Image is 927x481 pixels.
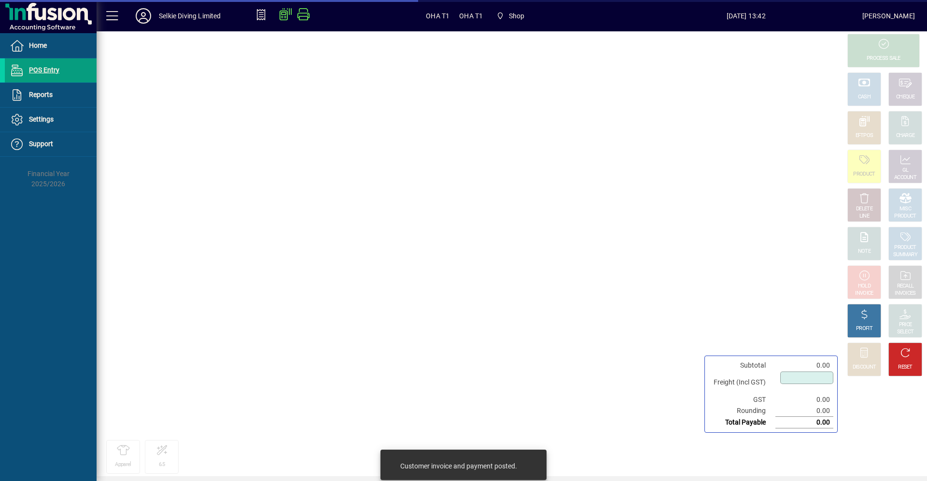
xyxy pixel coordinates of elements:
[5,108,97,132] a: Settings
[775,394,833,405] td: 0.00
[867,55,900,62] div: PROCESS SALE
[856,206,872,213] div: DELETE
[459,8,483,24] span: OHA T1
[775,405,833,417] td: 0.00
[896,94,914,101] div: CHEQUE
[896,132,915,139] div: CHARGE
[29,140,53,148] span: Support
[709,417,775,428] td: Total Payable
[630,8,862,24] span: [DATE] 13:42
[862,8,915,24] div: [PERSON_NAME]
[855,290,873,297] div: INVOICE
[853,364,876,371] div: DISCOUNT
[853,171,875,178] div: PRODUCT
[894,213,916,220] div: PRODUCT
[29,66,59,74] span: POS Entry
[898,364,913,371] div: RESET
[115,461,131,468] div: Apparel
[775,360,833,371] td: 0.00
[899,321,912,329] div: PRICE
[858,283,871,290] div: HOLD
[709,360,775,371] td: Subtotal
[895,290,915,297] div: INVOICES
[902,167,909,174] div: GL
[899,206,911,213] div: MISC
[5,132,97,156] a: Support
[128,7,159,25] button: Profile
[509,8,525,24] span: Shop
[894,244,916,251] div: PRODUCT
[709,394,775,405] td: GST
[897,329,914,336] div: SELECT
[893,251,917,259] div: SUMMARY
[709,371,775,394] td: Freight (Incl GST)
[29,41,47,49] span: Home
[858,248,871,255] div: NOTE
[159,461,165,468] div: 6.5
[29,115,54,123] span: Settings
[775,417,833,428] td: 0.00
[400,461,517,471] div: Customer invoice and payment posted.
[426,8,449,24] span: OHA T1
[159,8,221,24] div: Selkie Diving Limited
[859,213,869,220] div: LINE
[894,174,916,181] div: ACCOUNT
[858,94,871,101] div: CASH
[5,34,97,58] a: Home
[29,91,53,98] span: Reports
[856,132,873,139] div: EFTPOS
[492,7,528,25] span: Shop
[5,83,97,107] a: Reports
[856,325,872,332] div: PROFIT
[897,283,914,290] div: RECALL
[709,405,775,417] td: Rounding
